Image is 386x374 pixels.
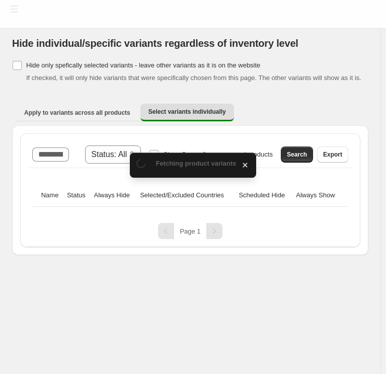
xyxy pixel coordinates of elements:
[156,160,237,167] span: Fetching product variants
[281,146,313,163] button: Search
[24,109,130,117] span: Apply to variants across all products
[180,228,200,235] span: Page 1
[38,184,64,207] th: Name
[140,104,234,121] button: Select variants individually
[287,151,307,159] span: Search
[12,125,368,255] div: Select variants individually
[26,74,361,82] span: If checked, it will only hide variants that were specifically chosen from this page. The other va...
[293,184,342,207] th: Always Show
[148,108,226,116] span: Select variants individually
[317,146,348,163] button: Export
[64,184,91,207] th: Status
[26,61,260,69] span: Hide only spefically selected variants - leave other variants as it is on the website
[12,38,298,49] span: Hide individual/specific variants regardless of inventory level
[91,184,137,207] th: Always Hide
[323,151,342,159] span: Export
[236,184,293,207] th: Scheduled Hide
[16,105,138,121] button: Apply to variants across all products
[28,223,352,239] nav: Pagination
[137,184,236,207] th: Selected/Excluded Countries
